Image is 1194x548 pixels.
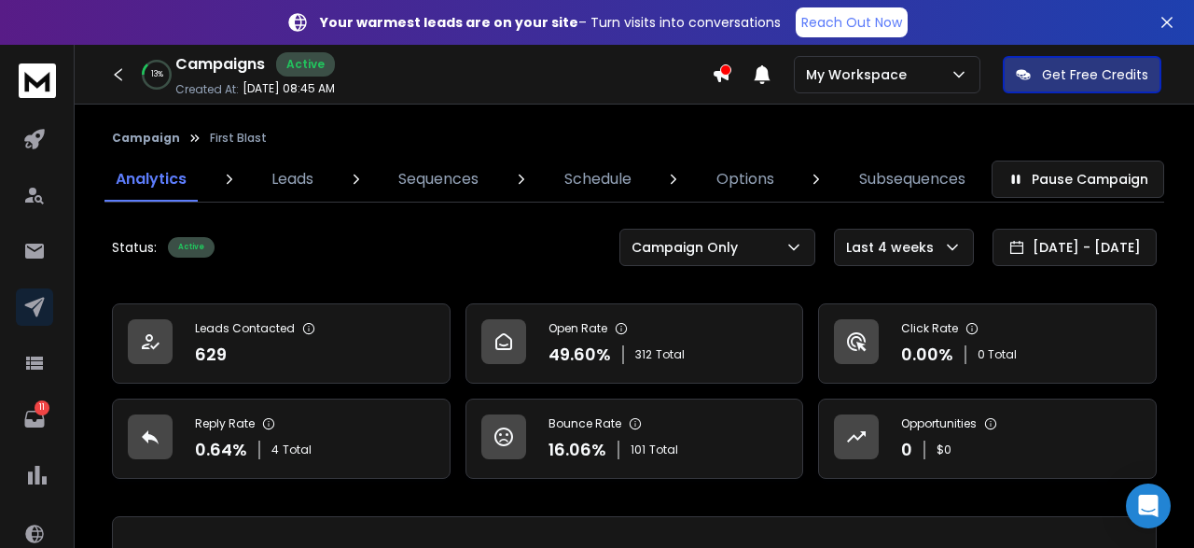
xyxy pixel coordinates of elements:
p: Analytics [116,168,187,190]
p: Leads [271,168,313,190]
a: Analytics [104,157,198,202]
p: Created At: [175,82,239,97]
strong: Your warmest leads are on your site [320,13,578,32]
a: Reach Out Now [796,7,908,37]
div: Active [168,237,215,258]
div: Active [276,52,335,77]
button: Get Free Credits [1003,56,1161,93]
p: Click Rate [901,321,958,336]
p: Reply Rate [195,416,255,431]
p: – Turn visits into conversations [320,13,781,32]
h1: Campaigns [175,53,265,76]
p: My Workspace [806,65,914,84]
a: Sequences [387,157,490,202]
p: 0.64 % [195,437,247,463]
p: 0.00 % [901,342,953,368]
a: Bounce Rate16.06%101Total [465,399,804,479]
a: Opportunities0$0 [818,399,1157,479]
p: 0 Total [978,347,1017,362]
p: Last 4 weeks [846,238,941,257]
p: Sequences [398,168,479,190]
p: [DATE] 08:45 AM [243,81,335,96]
p: Campaign Only [632,238,745,257]
a: 11 [16,400,53,438]
button: Campaign [112,131,180,146]
p: $ 0 [937,443,951,457]
span: Total [283,443,312,457]
span: 4 [271,443,279,457]
div: Open Intercom Messenger [1126,484,1171,528]
span: Total [649,443,678,457]
p: Reach Out Now [801,13,902,32]
p: Leads Contacted [195,321,295,336]
p: Schedule [564,168,632,190]
a: Open Rate49.60%312Total [465,303,804,384]
p: 49.60 % [548,342,611,368]
a: Reply Rate0.64%4Total [112,399,451,479]
a: Leads Contacted629 [112,303,451,384]
a: Options [705,157,785,202]
a: Click Rate0.00%0 Total [818,303,1157,384]
button: [DATE] - [DATE] [993,229,1157,266]
img: logo [19,63,56,98]
p: Subsequences [859,168,965,190]
p: 16.06 % [548,437,606,463]
p: Opportunities [901,416,977,431]
span: 312 [635,347,652,362]
p: 13 % [151,69,163,80]
p: Open Rate [548,321,607,336]
p: Bounce Rate [548,416,621,431]
span: 101 [631,443,646,457]
a: Leads [260,157,325,202]
p: Status: [112,238,157,257]
p: Get Free Credits [1042,65,1148,84]
p: Options [716,168,774,190]
p: 0 [901,437,912,463]
p: 11 [35,400,49,415]
p: First Blast [210,131,267,146]
a: Schedule [553,157,643,202]
p: 629 [195,342,227,368]
span: Total [656,347,685,362]
a: Subsequences [848,157,977,202]
button: Pause Campaign [992,161,1164,198]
